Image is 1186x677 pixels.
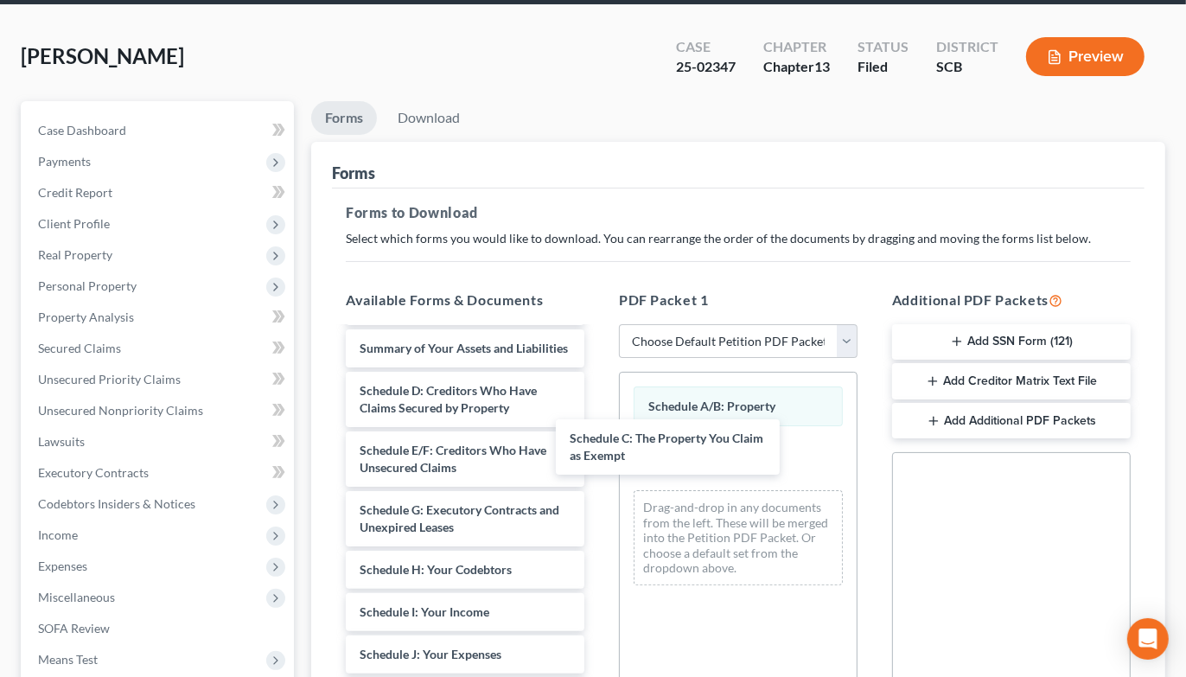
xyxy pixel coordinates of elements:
[892,403,1131,439] button: Add Additional PDF Packets
[24,177,294,208] a: Credit Report
[38,123,126,137] span: Case Dashboard
[24,613,294,644] a: SOFA Review
[858,57,909,77] div: Filed
[346,290,584,310] h5: Available Forms & Documents
[570,431,763,463] span: Schedule C: The Property You Claim as Exempt
[24,457,294,489] a: Executory Contracts
[892,324,1131,361] button: Add SSN Form (121)
[360,647,501,661] span: Schedule J: Your Expenses
[24,395,294,426] a: Unsecured Nonpriority Claims
[384,101,474,135] a: Download
[858,37,909,57] div: Status
[360,562,512,577] span: Schedule H: Your Codebtors
[676,57,736,77] div: 25-02347
[24,115,294,146] a: Case Dashboard
[763,57,830,77] div: Chapter
[1127,618,1169,660] div: Open Intercom Messenger
[38,527,78,542] span: Income
[360,604,489,619] span: Schedule I: Your Income
[346,230,1131,247] p: Select which forms you would like to download. You can rearrange the order of the documents by dr...
[21,43,184,68] span: [PERSON_NAME]
[763,37,830,57] div: Chapter
[38,154,91,169] span: Payments
[619,290,858,310] h5: PDF Packet 1
[38,621,110,635] span: SOFA Review
[24,333,294,364] a: Secured Claims
[38,278,137,293] span: Personal Property
[936,37,998,57] div: District
[360,383,537,415] span: Schedule D: Creditors Who Have Claims Secured by Property
[676,37,736,57] div: Case
[38,559,87,573] span: Expenses
[38,341,121,355] span: Secured Claims
[892,363,1131,399] button: Add Creditor Matrix Text File
[38,434,85,449] span: Lawsuits
[38,652,98,667] span: Means Test
[648,399,775,413] span: Schedule A/B: Property
[634,490,843,585] div: Drag-and-drop in any documents from the left. These will be merged into the Petition PDF Packet. ...
[24,364,294,395] a: Unsecured Priority Claims
[38,216,110,231] span: Client Profile
[24,426,294,457] a: Lawsuits
[936,57,998,77] div: SCB
[38,496,195,511] span: Codebtors Insiders & Notices
[38,465,149,480] span: Executory Contracts
[892,290,1131,310] h5: Additional PDF Packets
[1026,37,1145,76] button: Preview
[360,443,546,475] span: Schedule E/F: Creditors Who Have Unsecured Claims
[311,101,377,135] a: Forms
[346,202,1131,223] h5: Forms to Download
[360,502,559,534] span: Schedule G: Executory Contracts and Unexpired Leases
[38,403,203,418] span: Unsecured Nonpriority Claims
[38,372,181,386] span: Unsecured Priority Claims
[24,302,294,333] a: Property Analysis
[38,590,115,604] span: Miscellaneous
[38,247,112,262] span: Real Property
[38,310,134,324] span: Property Analysis
[814,58,830,74] span: 13
[360,341,568,355] span: Summary of Your Assets and Liabilities
[332,163,375,183] div: Forms
[38,185,112,200] span: Credit Report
